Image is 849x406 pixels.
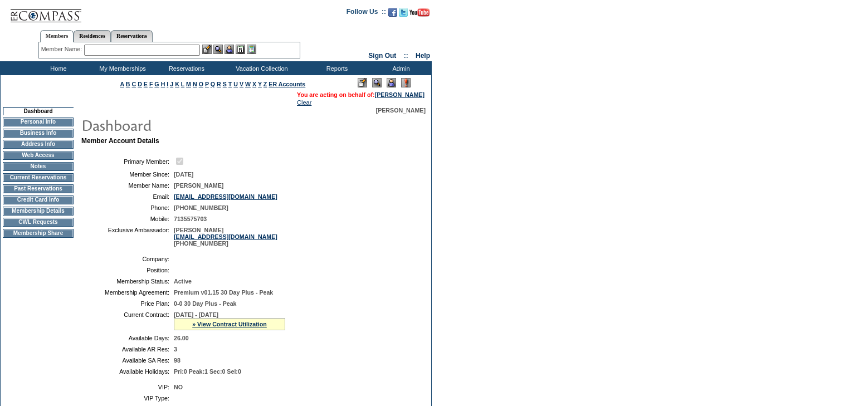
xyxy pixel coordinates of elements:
[74,30,111,42] a: Residences
[144,81,148,87] a: E
[86,357,169,364] td: Available SA Res:
[193,81,197,87] a: N
[223,81,227,87] a: S
[149,81,153,87] a: F
[81,114,304,136] img: pgTtlDashboard.gif
[174,300,237,307] span: 0-0 30 Day Plus - Peak
[409,8,430,17] img: Subscribe to our YouTube Channel
[86,256,169,262] td: Company:
[297,91,424,98] span: You are acting on behalf of:
[258,81,262,87] a: Y
[368,52,396,60] a: Sign Out
[86,171,169,178] td: Member Since:
[153,61,217,75] td: Reservations
[174,384,183,390] span: NO
[86,311,169,330] td: Current Contract:
[161,81,165,87] a: H
[86,335,169,341] td: Available Days:
[387,78,396,87] img: Impersonate
[86,216,169,222] td: Mobile:
[111,30,153,42] a: Reservations
[245,81,251,87] a: W
[86,289,169,296] td: Membership Agreement:
[174,278,192,285] span: Active
[368,61,432,75] td: Admin
[170,81,173,87] a: J
[86,156,169,167] td: Primary Member:
[3,151,74,160] td: Web Access
[174,357,180,364] span: 98
[131,81,136,87] a: C
[375,91,424,98] a: [PERSON_NAME]
[175,81,179,87] a: K
[174,233,277,240] a: [EMAIL_ADDRESS][DOMAIN_NAME]
[174,346,177,353] span: 3
[247,45,256,54] img: b_calculator.gif
[3,107,74,115] td: Dashboard
[404,52,408,60] span: ::
[225,45,234,54] img: Impersonate
[399,11,408,18] a: Follow us on Twitter
[181,81,184,87] a: L
[211,81,215,87] a: Q
[269,81,305,87] a: ER Accounts
[228,81,232,87] a: T
[399,8,408,17] img: Follow us on Twitter
[388,8,397,17] img: Become our fan on Facebook
[86,368,169,375] td: Available Holidays:
[81,137,159,145] b: Member Account Details
[86,227,169,247] td: Exclusive Ambassador:
[3,118,74,126] td: Personal Info
[186,81,191,87] a: M
[89,61,153,75] td: My Memberships
[3,195,74,204] td: Credit Card Info
[154,81,159,87] a: G
[174,368,241,375] span: Pri:0 Peak:1 Sec:0 Sel:0
[25,61,89,75] td: Home
[233,81,238,87] a: U
[3,229,74,238] td: Membership Share
[3,140,74,149] td: Address Info
[174,171,193,178] span: [DATE]
[304,61,368,75] td: Reports
[217,61,304,75] td: Vacation Collection
[347,7,386,20] td: Follow Us ::
[174,335,189,341] span: 26.00
[86,300,169,307] td: Price Plan:
[202,45,212,54] img: b_edit.gif
[236,45,245,54] img: Reservations
[252,81,256,87] a: X
[213,45,223,54] img: View
[192,321,267,327] a: » View Contract Utilization
[174,227,277,247] span: [PERSON_NAME] [PHONE_NUMBER]
[86,182,169,189] td: Member Name:
[174,193,277,200] a: [EMAIL_ADDRESS][DOMAIN_NAME]
[86,384,169,390] td: VIP:
[372,78,382,87] img: View Mode
[409,11,430,18] a: Subscribe to our YouTube Channel
[388,11,397,18] a: Become our fan on Facebook
[86,346,169,353] td: Available AR Res:
[174,182,223,189] span: [PERSON_NAME]
[358,78,367,87] img: Edit Mode
[86,267,169,273] td: Position:
[401,78,411,87] img: Log Concern/Member Elevation
[264,81,267,87] a: Z
[174,289,273,296] span: Premium v01.15 30 Day Plus - Peak
[199,81,203,87] a: O
[205,81,209,87] a: P
[174,311,218,318] span: [DATE] - [DATE]
[3,207,74,216] td: Membership Details
[174,216,207,222] span: 7135575703
[3,218,74,227] td: CWL Requests
[86,395,169,402] td: VIP Type:
[174,204,228,211] span: [PHONE_NUMBER]
[40,30,74,42] a: Members
[3,173,74,182] td: Current Reservations
[86,204,169,211] td: Phone:
[297,99,311,106] a: Clear
[416,52,430,60] a: Help
[3,184,74,193] td: Past Reservations
[3,162,74,171] td: Notes
[86,193,169,200] td: Email:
